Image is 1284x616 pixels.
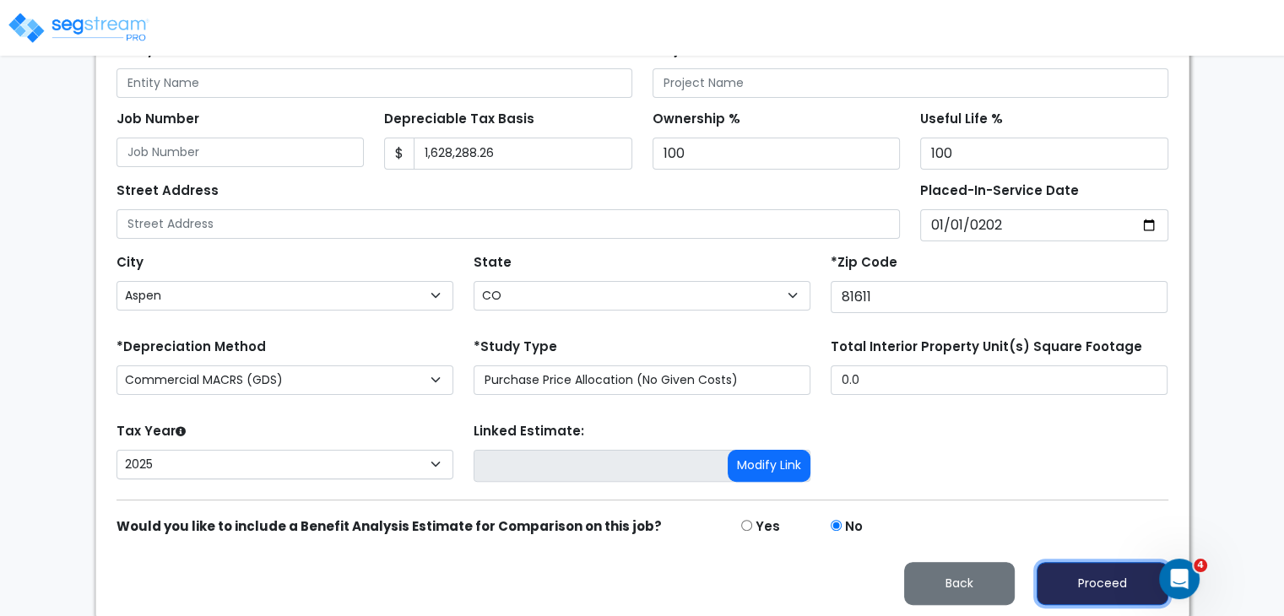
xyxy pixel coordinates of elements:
label: Job Number [116,110,199,129]
img: logo_pro_r.png [7,11,150,45]
label: State [474,253,512,273]
label: Ownership % [653,110,740,129]
input: Project Name [653,68,1168,98]
label: *Zip Code [831,253,897,273]
iframe: Intercom live chat [1159,559,1200,599]
span: $ [384,138,414,170]
label: Placed-In-Service Date [920,181,1079,201]
input: Entity Name [116,68,632,98]
label: No [845,517,863,537]
button: Back [904,562,1015,605]
label: City [116,253,144,273]
label: Tax Year [116,422,186,441]
input: 0.00 [414,138,632,170]
label: Depreciable Tax Basis [384,110,534,129]
input: Ownership % [653,138,901,170]
label: Yes [756,517,780,537]
input: total square foot [831,365,1168,395]
a: Back [891,571,1028,592]
button: Proceed [1037,562,1168,605]
label: Total Interior Property Unit(s) Square Footage [831,338,1142,357]
strong: Would you like to include a Benefit Analysis Estimate for Comparison on this job? [116,517,662,535]
label: Useful Life % [920,110,1003,129]
span: 4 [1194,559,1207,572]
input: Job Number [116,138,365,167]
input: Zip Code [831,281,1168,313]
input: Street Address [116,209,901,239]
label: *Depreciation Method [116,338,266,357]
label: Linked Estimate: [474,422,584,441]
input: Useful Life % [920,138,1168,170]
label: Street Address [116,181,219,201]
label: *Study Type [474,338,557,357]
button: Modify Link [728,450,810,482]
